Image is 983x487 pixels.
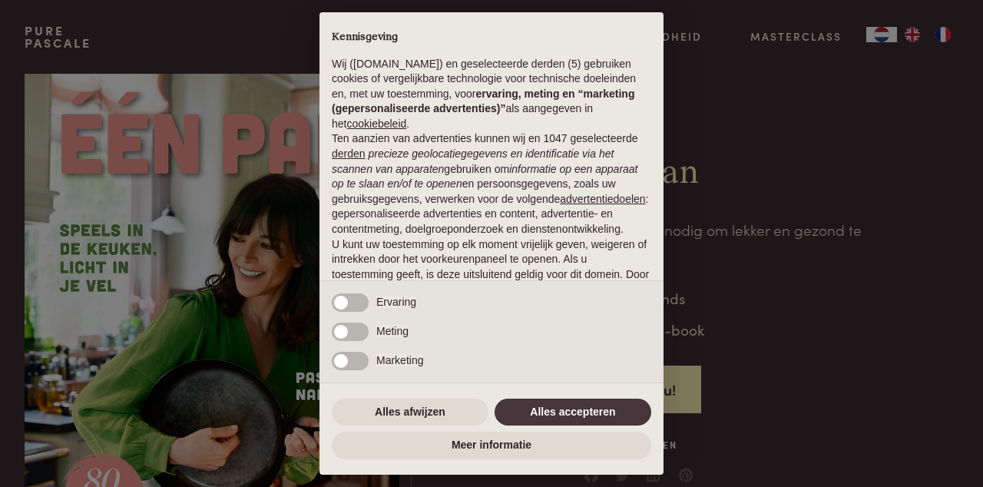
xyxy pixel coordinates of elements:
[332,31,651,45] h2: Kennisgeving
[332,163,638,190] em: informatie op een apparaat op te slaan en/of te openen
[332,131,651,237] p: Ten aanzien van advertenties kunnen wij en 1047 geselecteerde gebruiken om en persoonsgegevens, z...
[560,192,645,207] button: advertentiedoelen
[332,432,651,459] button: Meer informatie
[376,354,423,366] span: Marketing
[332,147,366,162] button: derden
[332,399,488,426] button: Alles afwijzen
[332,57,651,132] p: Wij ([DOMAIN_NAME]) en geselecteerde derden (5) gebruiken cookies of vergelijkbare technologie vo...
[332,147,614,175] em: precieze geolocatiegegevens en identificatie via het scannen van apparaten
[332,237,651,313] p: U kunt uw toestemming op elk moment vrijelijk geven, weigeren of intrekken door het voorkeurenpan...
[376,325,409,337] span: Meting
[376,296,416,308] span: Ervaring
[495,399,651,426] button: Alles accepteren
[332,88,634,115] strong: ervaring, meting en “marketing (gepersonaliseerde advertenties)”
[346,118,406,130] a: cookiebeleid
